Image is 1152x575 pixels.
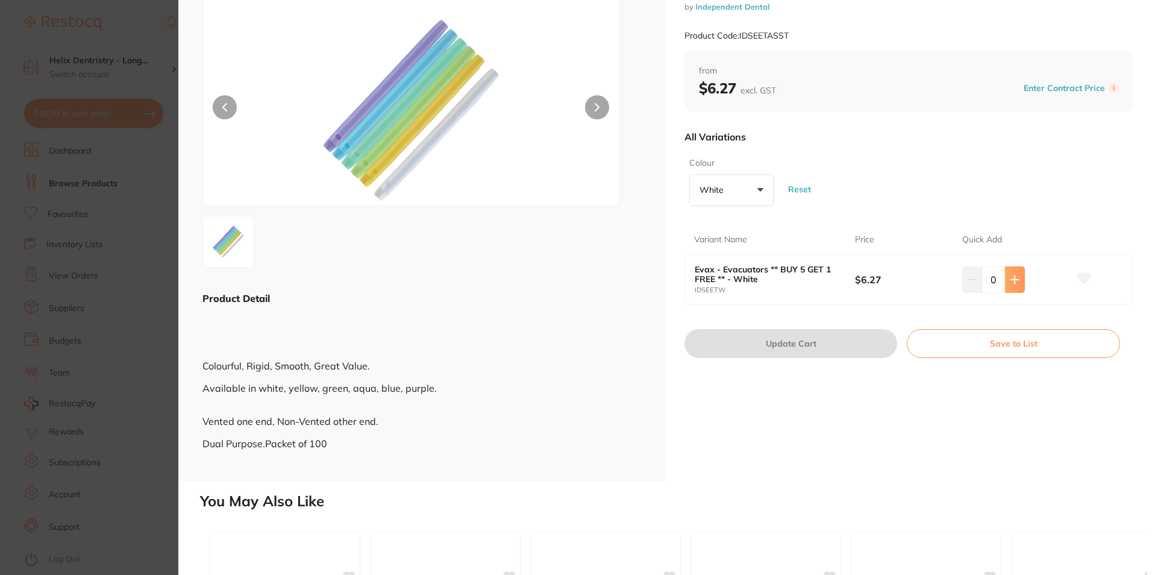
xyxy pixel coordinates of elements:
[1109,83,1118,93] label: i
[699,79,776,97] b: $6.27
[684,2,1133,11] small: by
[689,157,770,169] label: Colour
[695,2,769,11] a: Independent Dental
[689,174,774,207] button: White
[855,234,874,246] p: Price
[207,220,250,263] img: OTIw
[962,234,1002,246] p: Quick Add
[200,493,1147,510] h2: You May Also Like
[684,329,897,358] button: Update Cart
[286,15,536,206] img: OTIw
[855,273,951,286] b: $6.27
[202,305,641,471] div: Colourful, Rigid, Smooth, Great Value. Available in white, yellow, green, aqua, blue, purple. Ven...
[202,292,270,304] b: Product Detail
[695,286,855,294] small: IDSEETW
[684,31,789,41] small: Product Code: IDSEETASST
[695,265,839,284] b: Evax - Evacuators ** BUY 5 GET 1 FREE ** - White
[740,85,776,96] span: excl. GST
[784,167,815,211] button: Reset
[907,329,1120,358] button: Save to List
[684,131,746,143] p: All Variations
[694,234,747,246] p: Variant Name
[699,65,1118,77] span: from
[1020,83,1109,94] button: Enter Contract Price
[700,184,728,195] p: White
